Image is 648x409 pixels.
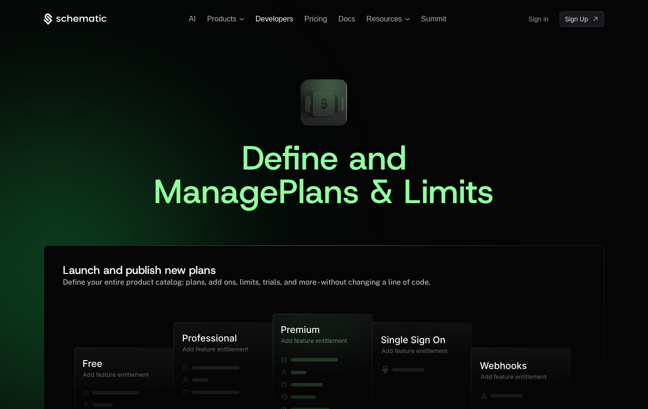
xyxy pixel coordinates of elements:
a: Docs [338,15,355,23]
a: Sign in [528,12,548,27]
a: AI [189,15,196,23]
span: Define and Manage [154,136,417,214]
span: Products [207,15,236,23]
a: [object Object] [560,11,604,27]
a: Summit [421,15,446,23]
span: Plans & Limits [278,169,494,214]
span: Resources [366,15,402,23]
span: Sign Up [565,14,588,24]
a: Pricing [304,15,327,23]
a: Developers [256,15,293,23]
